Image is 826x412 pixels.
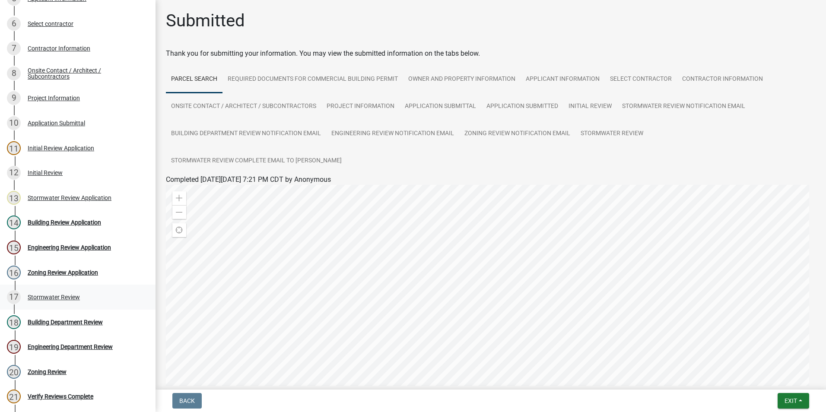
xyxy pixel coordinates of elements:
span: Back [179,397,195,404]
div: Initial Review Application [28,145,94,151]
div: Find my location [172,223,186,237]
div: 12 [7,166,21,180]
div: 15 [7,241,21,254]
a: Select contractor [605,66,677,93]
div: Initial Review [28,170,63,176]
a: Application Submitted [481,93,563,120]
div: 17 [7,290,21,304]
div: Thank you for submitting your information. You may view the submitted information on the tabs below. [166,48,816,59]
div: 16 [7,266,21,279]
h1: Submitted [166,10,245,31]
a: Stormwater Review Notification Email [617,93,750,120]
a: Required Documents for Commercial Building Permit [222,66,403,93]
a: Owner and Property Information [403,66,521,93]
div: Building Review Application [28,219,101,225]
a: Applicant Information [521,66,605,93]
a: Project Information [321,93,400,120]
a: Engineering Review Notification Email [326,120,459,148]
div: Zoning Review [28,369,67,375]
div: Project Information [28,95,80,101]
div: Application Submittal [28,120,85,126]
div: Contractor Information [28,45,90,51]
div: Verify Reviews Complete [28,393,93,399]
div: 21 [7,390,21,403]
div: 8 [7,67,21,80]
div: 14 [7,216,21,229]
a: Onsite Contact / Architect / Subcontractors [166,93,321,120]
div: 6 [7,17,21,31]
a: Application Submittal [400,93,481,120]
button: Exit [778,393,809,409]
span: Completed [DATE][DATE] 7:21 PM CDT by Anonymous [166,175,331,184]
div: Zoom in [172,191,186,205]
div: Select contractor [28,21,73,27]
div: 18 [7,315,21,329]
a: Stormwater Review Complete Email to [PERSON_NAME] [166,147,347,175]
a: Contractor Information [677,66,768,93]
div: Building Department Review [28,319,103,325]
div: 20 [7,365,21,379]
div: 13 [7,191,21,205]
div: Stormwater Review [28,294,80,300]
button: Back [172,393,202,409]
a: Parcel search [166,66,222,93]
div: Engineering Review Application [28,244,111,250]
a: Zoning Review Notification Email [459,120,575,148]
div: Zoning Review Application [28,269,98,276]
div: 10 [7,116,21,130]
div: 19 [7,340,21,354]
div: Engineering Department Review [28,344,113,350]
div: 9 [7,91,21,105]
div: 11 [7,141,21,155]
a: Initial Review [563,93,617,120]
span: Exit [785,397,797,404]
a: Stormwater Review [575,120,648,148]
div: Onsite Contact / Architect / Subcontractors [28,67,142,79]
div: Zoom out [172,205,186,219]
div: 7 [7,41,21,55]
div: Stormwater Review Application [28,195,111,201]
a: Building Department Review Notification Email [166,120,326,148]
